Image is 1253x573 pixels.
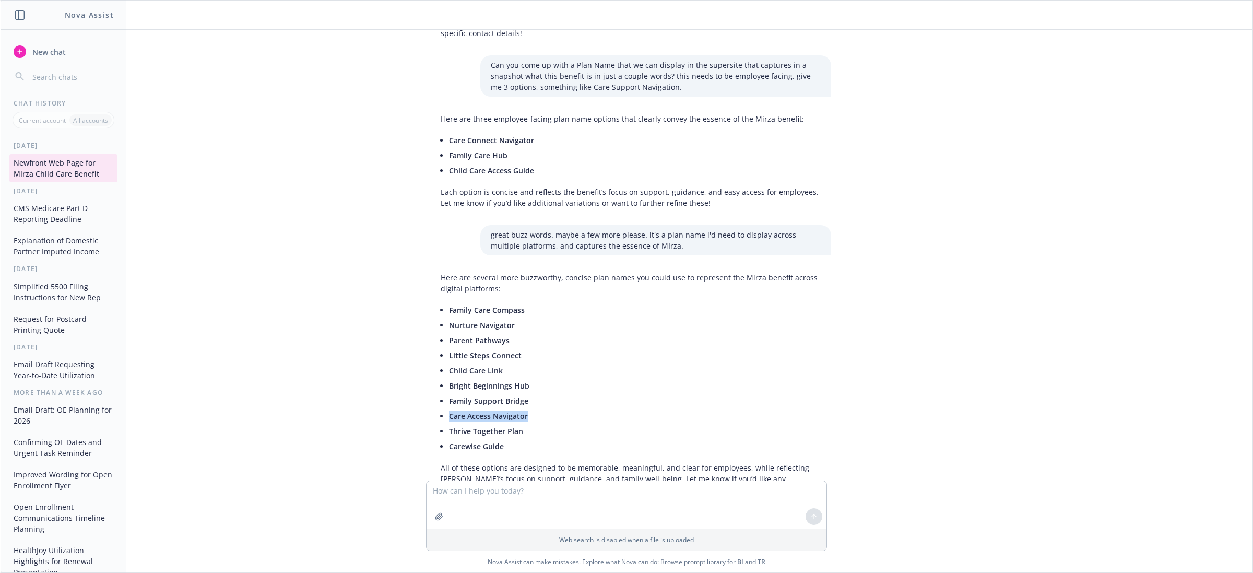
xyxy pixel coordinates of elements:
p: Can you come up with a Plan Name that we can display in the supersite that captures in a snapshot... [491,60,821,92]
span: Carewise Guide [449,441,504,451]
button: Confirming OE Dates and Urgent Task Reminder [9,434,117,462]
button: Simplified 5500 Filing Instructions for New Rep [9,278,117,306]
span: Nova Assist can make mistakes. Explore what Nova can do: Browse prompt library for and [488,551,765,572]
button: Request for Postcard Printing Quote [9,310,117,338]
button: CMS Medicare Part D Reporting Deadline [9,200,117,228]
div: [DATE] [1,264,126,273]
div: [DATE] [1,186,126,195]
button: New chat [9,42,117,61]
span: Little Steps Connect [449,350,522,360]
p: great buzz words. maybe a few more please. it's a plan name i'd need to display across multiple p... [491,229,821,251]
p: All of these options are designed to be memorable, meaningful, and clear for employees, while ref... [441,462,821,495]
a: TR [758,557,765,566]
p: All accounts [73,116,108,125]
button: Explanation of Domestic Partner Imputed Income [9,232,117,260]
p: Web search is disabled when a file is uploaded [433,535,820,544]
span: New chat [30,46,66,57]
span: Care Access Navigator [449,411,528,421]
input: Search chats [30,69,113,84]
p: Current account [19,116,66,125]
p: Here are several more buzzworthy, concise plan names you could use to represent the Mirza benefit... [441,272,821,294]
div: [DATE] [1,343,126,352]
div: [DATE] [1,141,126,150]
button: Email Draft Requesting Year-to-Date Utilization [9,356,117,384]
h1: Nova Assist [65,9,114,20]
span: Nurture Navigator [449,320,515,330]
p: Each option is concise and reflects the benefit’s focus on support, guidance, and easy access for... [441,186,821,208]
span: Family Support Bridge [449,396,528,406]
span: Child Care Access Guide [449,166,534,176]
span: Thrive Together Plan [449,426,523,436]
span: Parent Pathways [449,335,510,345]
span: Family Care Compass [449,305,525,315]
button: Newfront Web Page for Mirza Child Care Benefit [9,154,117,182]
span: Child Care Link [449,366,503,376]
a: BI [737,557,743,566]
button: Email Draft: OE Planning for 2026 [9,401,117,429]
div: Chat History [1,99,126,108]
span: Bright Beginnings Hub [449,381,529,391]
button: Improved Wording for Open Enrollment Flyer [9,466,117,494]
p: Here are three employee-facing plan name options that clearly convey the essence of the Mirza ben... [441,113,821,124]
div: More than a week ago [1,388,126,397]
span: Care Connect Navigator [449,135,534,145]
span: Family Care Hub [449,150,507,160]
button: Open Enrollment Communications Timeline Planning [9,498,117,537]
